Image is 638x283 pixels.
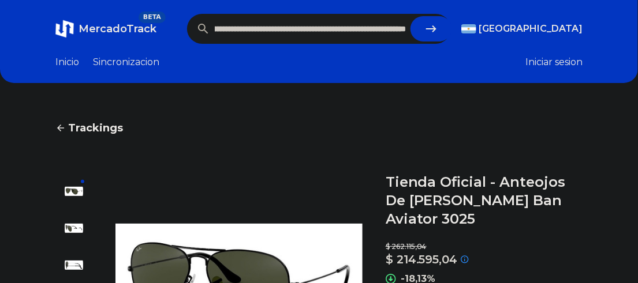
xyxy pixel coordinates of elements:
span: [GEOGRAPHIC_DATA] [479,22,583,36]
span: BETA [139,12,166,23]
a: Sincronizacion [93,55,159,69]
img: MercadoTrack [55,20,74,38]
p: $ 214.595,04 [386,251,458,267]
p: $ 262.115,04 [386,242,583,251]
button: [GEOGRAPHIC_DATA] [461,22,583,36]
span: Trackings [68,120,123,136]
img: Argentina [461,24,476,33]
a: Trackings [55,120,583,136]
a: Inicio [55,55,79,69]
a: MercadoTrackBETA [55,20,156,38]
button: Iniciar sesion [525,55,583,69]
img: Tienda Oficial - Anteojos De Sol Ray Ban Aviator 3025 [65,219,83,237]
h1: Tienda Oficial - Anteojos De [PERSON_NAME] Ban Aviator 3025 [386,173,583,228]
span: MercadoTrack [79,22,156,35]
img: Tienda Oficial - Anteojos De Sol Ray Ban Aviator 3025 [65,256,83,274]
img: Tienda Oficial - Anteojos De Sol Ray Ban Aviator 3025 [65,182,83,201]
